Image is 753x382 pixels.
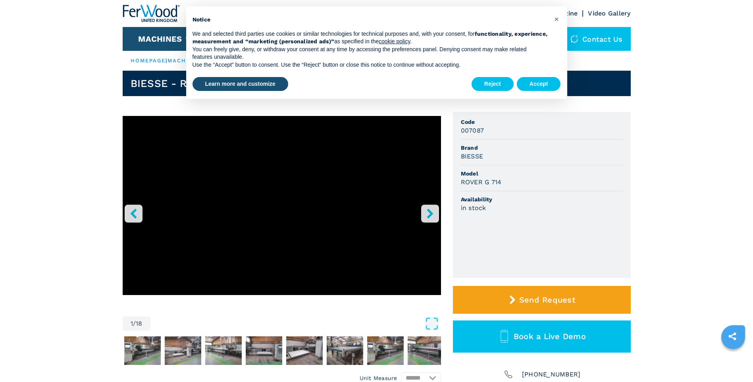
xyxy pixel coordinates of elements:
[244,335,284,367] button: Go to Slide 5
[204,335,243,367] button: Go to Slide 4
[133,320,136,327] span: /
[461,152,483,161] h3: BIESSE
[285,335,324,367] button: Go to Slide 6
[461,126,484,135] h3: 007087
[193,31,548,45] strong: functionality, experience, measurement and “marketing (personalized ads)”
[152,316,439,331] button: Open Fullscreen
[366,335,405,367] button: Go to Slide 8
[131,320,133,327] span: 1
[123,5,180,22] img: Ferwood
[123,335,162,367] button: Go to Slide 2
[503,369,514,380] img: Phone
[522,369,581,380] span: [PHONE_NUMBER]
[131,77,245,90] h1: BIESSE - ROVER G 714
[325,335,365,367] button: Go to Slide 7
[193,77,288,91] button: Learn more and customize
[379,38,410,44] a: cookie policy
[193,16,548,24] h2: Notice
[514,332,586,341] span: Book a Live Demo
[123,335,441,367] nav: Thumbnail Navigation
[286,336,323,365] img: 5ba18b271a12d325359f698d2945af2d
[408,336,444,365] img: 97e8d7dacb245b09260ec8e45d3fce06
[461,203,486,212] h3: in stock
[722,326,742,346] a: sharethis
[138,34,182,44] button: Machines
[166,58,167,64] span: |
[246,336,282,365] img: 8d3e29b03ace546761094a0973ff5923
[123,116,441,295] iframe: Centro di lavoro con piano NESTING in azione - BIESSE ROVER G 714 - Ferwoodgroup - 007087
[519,295,575,305] span: Send Request
[165,336,201,365] img: 89faa049f09fab97e172978f39eea372
[461,195,623,203] span: Availability
[367,336,404,365] img: 693ec6f9b60bc0c791c7dc0c8e84058a
[163,335,203,367] button: Go to Slide 3
[719,346,747,376] iframe: Chat
[472,77,514,91] button: Reject
[554,14,559,24] span: ×
[205,336,242,365] img: 281b4b4bd44716490ce68489b0079389
[406,335,446,367] button: Go to Slide 9
[562,27,631,51] div: Contact us
[421,205,439,222] button: right-button
[193,61,548,69] p: Use the “Accept” button to consent. Use the “Reject” button or close this notice to continue with...
[517,77,561,91] button: Accept
[461,118,623,126] span: Code
[551,13,563,25] button: Close this notice
[461,144,623,152] span: Brand
[360,374,397,382] em: Unit Measure
[168,58,202,64] a: machines
[124,336,161,365] img: d20b1ed0db25a207a543c3185f878304
[461,177,502,187] h3: ROVER G 714
[570,35,578,43] img: Contact us
[588,10,630,17] a: Video Gallery
[453,320,631,353] button: Book a Live Demo
[453,286,631,314] button: Send Request
[461,170,623,177] span: Model
[136,320,143,327] span: 18
[131,58,166,64] a: HOMEPAGE
[193,30,548,46] p: We and selected third parties use cookies or similar technologies for technical purposes and, wit...
[193,46,548,61] p: You can freely give, deny, or withdraw your consent at any time by accessing the preferences pane...
[125,205,143,222] button: left-button
[123,116,441,309] div: Go to Slide 1
[327,336,363,365] img: 114c654b6c927bcfcf435792f2d24e1d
